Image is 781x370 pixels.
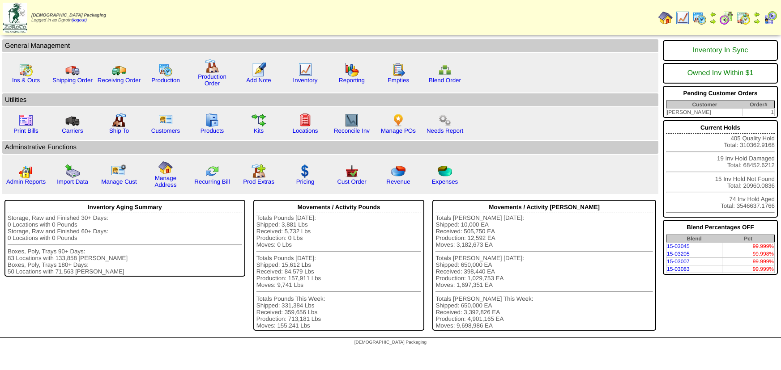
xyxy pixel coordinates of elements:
[709,18,717,25] img: arrowright.gif
[201,127,224,134] a: Products
[763,11,777,25] img: calendarcustomer.gif
[438,164,452,178] img: pie_chart2.png
[19,164,33,178] img: graph2.png
[667,243,690,249] a: 15-03045
[57,178,88,185] a: Import Data
[256,214,422,329] div: Totals Pounds [DATE]: Shipped: 3,881 Lbs Received: 5,732 Lbs Production: 0 Lbs Moves: 0 Lbs Total...
[438,113,452,127] img: workflow.png
[8,202,242,213] div: Inventory Aging Summary
[254,127,264,134] a: Kits
[31,13,106,18] span: [DEMOGRAPHIC_DATA] Packaging
[298,164,312,178] img: dollar.gif
[435,214,653,329] div: Totals [PERSON_NAME] [DATE]: Shipped: 10,000 EA Received: 505,750 EA Production: 12,592 EA Moves:...
[334,127,370,134] a: Reconcile Inv
[667,266,690,272] a: 15-03083
[151,127,180,134] a: Customers
[252,113,266,127] img: workflow.gif
[658,11,673,25] img: home.gif
[98,77,141,84] a: Receiving Order
[155,175,177,188] a: Manage Address
[722,265,774,273] td: 99.999%
[19,113,33,127] img: invoice2.gif
[52,77,93,84] a: Shipping Order
[8,214,242,275] div: Storage, Raw and Finished 30+ Days: 0 Locations with 0 Pounds Storage, Raw and Finished 60+ Days:...
[381,127,416,134] a: Manage POs
[101,178,137,185] a: Manage Cust
[151,77,180,84] a: Production
[666,122,775,134] div: Current Holds
[3,3,27,33] img: zoroco-logo-small.webp
[19,63,33,77] img: calendarinout.gif
[345,164,359,178] img: cust_order.png
[666,222,775,233] div: Blend Percentages OFF
[109,127,129,134] a: Ship To
[298,113,312,127] img: locations.gif
[391,113,405,127] img: po.png
[391,63,405,77] img: workorder.gif
[2,141,658,154] td: Adminstrative Functions
[65,113,80,127] img: truck3.gif
[722,243,774,250] td: 99.999%
[432,178,458,185] a: Expenses
[339,77,365,84] a: Reporting
[194,178,230,185] a: Recurring Bill
[663,120,778,218] div: 405 Quality Hold Total: 310362.9168 19 Inv Hold Damaged Total: 68452.6212 15 Inv Hold Not Found T...
[111,164,128,178] img: managecust.png
[31,13,106,23] span: Logged in as Dgroth
[722,258,774,265] td: 99.999%
[112,113,126,127] img: factory2.gif
[667,251,690,257] a: 15-03205
[205,59,219,73] img: factory.gif
[438,63,452,77] img: network.png
[72,18,87,23] a: (logout)
[112,63,126,77] img: truck2.gif
[722,235,774,243] th: Pct
[198,73,226,87] a: Production Order
[293,77,318,84] a: Inventory
[429,77,461,84] a: Blend Order
[337,178,366,185] a: Cust Order
[709,11,717,18] img: arrowleft.gif
[256,202,422,213] div: Movements / Activity Pounds
[435,202,653,213] div: Movements / Activity [PERSON_NAME]
[743,101,775,109] th: Order#
[2,39,658,52] td: General Management
[6,178,46,185] a: Admin Reports
[753,11,760,18] img: arrowleft.gif
[62,127,83,134] a: Carriers
[386,178,410,185] a: Revenue
[354,340,427,345] span: [DEMOGRAPHIC_DATA] Packaging
[666,101,743,109] th: Customer
[65,63,80,77] img: truck.gif
[719,11,734,25] img: calendarblend.gif
[205,164,219,178] img: reconcile.gif
[666,88,775,99] div: Pending Customer Orders
[296,178,315,185] a: Pricing
[2,93,658,106] td: Utilities
[252,63,266,77] img: orders.gif
[692,11,707,25] img: calendarprod.gif
[667,258,690,265] a: 15-03007
[158,160,173,175] img: home.gif
[427,127,463,134] a: Needs Report
[158,63,173,77] img: calendarprod.gif
[666,42,775,59] div: Inventory In Sync
[12,77,40,84] a: Ins & Outs
[736,11,751,25] img: calendarinout.gif
[345,113,359,127] img: line_graph2.gif
[743,109,775,116] td: 1
[666,235,722,243] th: Blend
[388,77,409,84] a: Empties
[65,164,80,178] img: import.gif
[666,109,743,116] td: [PERSON_NAME]
[158,113,173,127] img: customers.gif
[246,77,271,84] a: Add Note
[345,63,359,77] img: graph.gif
[722,250,774,258] td: 99.998%
[753,18,760,25] img: arrowright.gif
[243,178,274,185] a: Prod Extras
[205,113,219,127] img: cabinet.gif
[675,11,690,25] img: line_graph.gif
[666,65,775,82] div: Owned Inv Within $1
[391,164,405,178] img: pie_chart.png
